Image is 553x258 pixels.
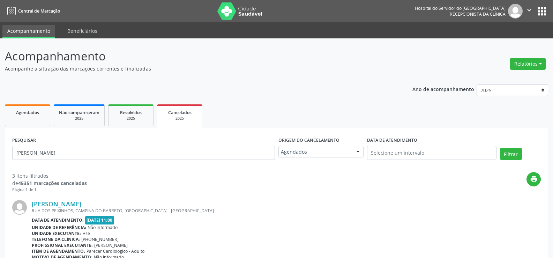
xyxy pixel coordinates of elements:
span: Não compareceram [59,110,99,116]
label: DATA DE ATENDIMENTO [367,135,417,146]
a: [PERSON_NAME] [32,200,81,208]
div: Hospital do Servidor do [GEOGRAPHIC_DATA] [415,5,506,11]
div: RUA DOS PEIXINHOS, CAMPINA DO BARRETO, [GEOGRAPHIC_DATA] - [GEOGRAPHIC_DATA] [32,208,541,214]
button: print [526,172,541,186]
img: img [12,200,27,215]
p: Acompanhe a situação das marcações correntes e finalizadas [5,65,385,72]
button: Relatórios [510,58,546,70]
b: Profissional executante: [32,242,93,248]
span: Recepcionista da clínica [450,11,506,17]
span: [PERSON_NAME] [94,242,128,248]
p: Ano de acompanhamento [412,84,474,93]
label: PESQUISAR [12,135,36,146]
b: Telefone da clínica: [32,236,80,242]
button: apps [536,5,548,17]
p: Acompanhamento [5,47,385,65]
div: Página 1 de 1 [12,187,87,193]
button: Filtrar [500,148,522,160]
span: Hse [82,230,90,236]
div: de [12,179,87,187]
b: Item de agendamento: [32,248,85,254]
a: Central de Marcação [5,5,60,17]
span: Agendados [281,148,349,155]
button:  [523,4,536,19]
strong: 45351 marcações canceladas [18,180,87,186]
span: Não informado [88,224,118,230]
b: Unidade de referência: [32,224,86,230]
span: [DATE] 11:00 [85,216,114,224]
div: 3 itens filtrados [12,172,87,179]
i:  [525,6,533,14]
div: 2025 [162,116,197,121]
a: Acompanhamento [2,25,55,38]
b: Unidade executante: [32,230,81,236]
span: Parecer Cardiologico - Adulto [87,248,144,254]
div: 2025 [113,116,148,121]
b: Data de atendimento: [32,217,84,223]
i: print [530,175,538,183]
input: Nome, código do beneficiário ou CPF [12,146,275,160]
span: Cancelados [168,110,192,116]
span: Resolvidos [120,110,142,116]
span: Central de Marcação [18,8,60,14]
input: Selecione um intervalo [367,146,496,160]
a: Beneficiários [62,25,102,37]
img: img [508,4,523,19]
div: 2025 [59,116,99,121]
span: Agendados [16,110,39,116]
span: [PHONE_NUMBER] [81,236,119,242]
label: Origem do cancelamento [278,135,339,146]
